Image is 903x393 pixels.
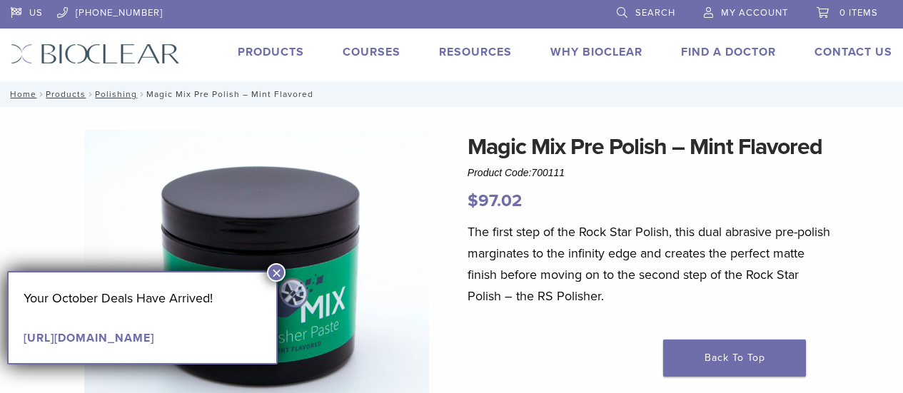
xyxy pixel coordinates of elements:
a: Courses [343,45,400,59]
span: 700111 [531,167,565,178]
a: Products [238,45,304,59]
span: Product Code: [468,167,565,178]
a: Why Bioclear [550,45,642,59]
a: Back To Top [663,340,806,377]
a: Home [6,89,36,99]
span: / [137,91,146,98]
a: Products [46,89,86,99]
button: Close [267,263,286,282]
a: Resources [439,45,512,59]
a: Find A Doctor [681,45,776,59]
span: $ [468,190,478,211]
a: Contact Us [814,45,892,59]
bdi: 97.02 [468,190,522,211]
p: The first step of the Rock Star Polish, this dual abrasive pre-polish marginates to the infinity ... [468,221,835,307]
span: / [86,91,95,98]
span: Search [635,7,675,19]
img: Bioclear [11,44,180,64]
span: My Account [721,7,788,19]
h1: Magic Mix Pre Polish – Mint Flavored [468,130,835,164]
span: / [36,91,46,98]
a: Polishing [95,89,137,99]
span: 0 items [839,7,878,19]
p: Your October Deals Have Arrived! [24,287,262,309]
a: [URL][DOMAIN_NAME] [24,331,154,345]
